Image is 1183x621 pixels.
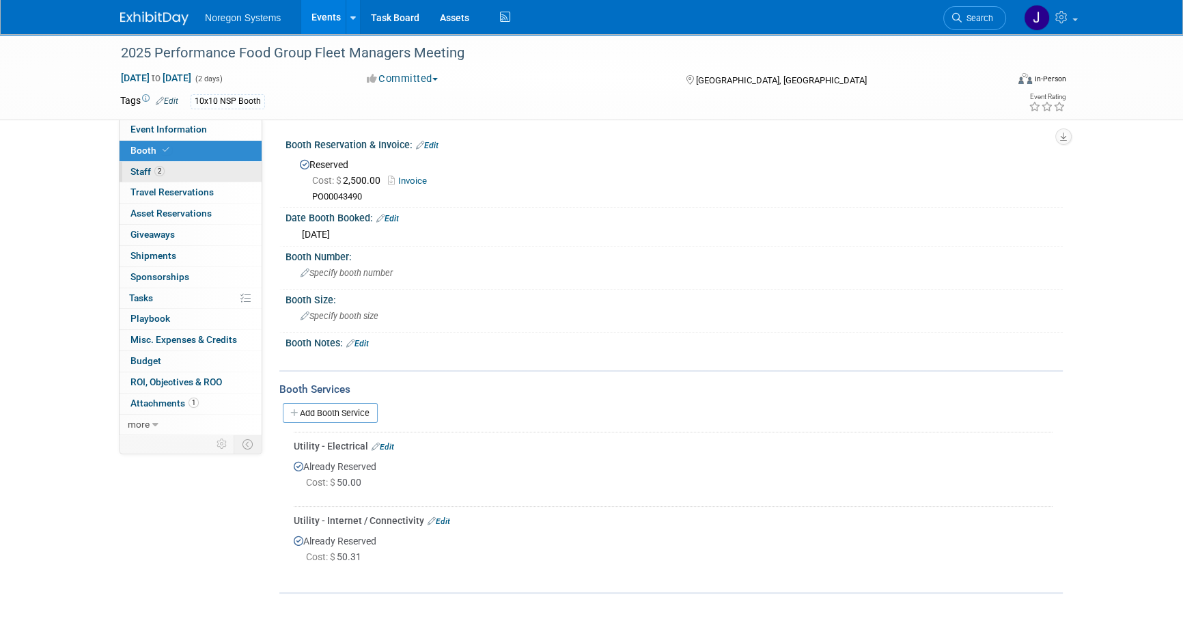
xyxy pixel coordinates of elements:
[130,271,189,282] span: Sponsorships
[130,313,170,324] span: Playbook
[286,247,1063,264] div: Booth Number:
[120,309,262,329] a: Playbook
[312,175,343,186] span: Cost: $
[130,398,199,409] span: Attachments
[154,166,165,176] span: 2
[1029,94,1066,100] div: Event Rating
[130,208,212,219] span: Asset Reservations
[150,72,163,83] span: to
[130,250,176,261] span: Shipments
[163,146,169,154] i: Booth reservation complete
[943,6,1006,30] a: Search
[191,94,265,109] div: 10x10 NSP Booth
[189,398,199,408] span: 1
[283,403,378,423] a: Add Booth Service
[116,41,986,66] div: 2025 Performance Food Group Fleet Managers Meeting
[120,267,262,288] a: Sponsorships
[294,514,1053,527] div: Utility - Internet / Connectivity
[294,453,1053,501] div: Already Reserved
[362,72,443,86] button: Committed
[286,333,1063,350] div: Booth Notes:
[130,166,165,177] span: Staff
[130,355,161,366] span: Budget
[120,120,262,140] a: Event Information
[388,176,434,186] a: Invoice
[925,71,1066,92] div: Event Format
[312,175,386,186] span: 2,500.00
[130,145,172,156] span: Booth
[128,419,150,430] span: more
[129,292,153,303] span: Tasks
[962,13,993,23] span: Search
[130,187,214,197] span: Travel Reservations
[130,124,207,135] span: Event Information
[301,311,378,321] span: Specify booth size
[286,135,1063,152] div: Booth Reservation & Invoice:
[1034,74,1066,84] div: In-Person
[296,154,1053,203] div: Reserved
[130,376,222,387] span: ROI, Objectives & ROO
[205,12,281,23] span: Noregon Systems
[120,141,262,161] a: Booth
[286,208,1063,225] div: Date Booth Booked:
[120,372,262,393] a: ROI, Objectives & ROO
[120,225,262,245] a: Giveaways
[416,141,439,150] a: Edit
[1018,73,1032,84] img: Format-Inperson.png
[120,72,192,84] span: [DATE] [DATE]
[302,229,330,240] span: [DATE]
[294,527,1053,576] div: Already Reserved
[130,334,237,345] span: Misc. Expenses & Credits
[306,551,367,562] span: 50.31
[120,288,262,309] a: Tasks
[210,435,234,453] td: Personalize Event Tab Strip
[120,182,262,203] a: Travel Reservations
[156,96,178,106] a: Edit
[120,394,262,414] a: Attachments1
[120,204,262,224] a: Asset Reservations
[194,74,223,83] span: (2 days)
[120,351,262,372] a: Budget
[120,330,262,350] a: Misc. Expenses & Credits
[130,229,175,240] span: Giveaways
[120,162,262,182] a: Staff2
[346,339,369,348] a: Edit
[312,191,1053,203] div: PO00043490
[120,94,178,109] td: Tags
[279,382,1063,397] div: Booth Services
[120,12,189,25] img: ExhibitDay
[120,415,262,435] a: more
[301,268,393,278] span: Specify booth number
[428,516,450,526] a: Edit
[695,75,866,85] span: [GEOGRAPHIC_DATA], [GEOGRAPHIC_DATA]
[286,290,1063,307] div: Booth Size:
[372,442,394,452] a: Edit
[120,246,262,266] a: Shipments
[306,477,337,488] span: Cost: $
[376,214,399,223] a: Edit
[306,551,337,562] span: Cost: $
[234,435,262,453] td: Toggle Event Tabs
[306,477,367,488] span: 50.00
[1024,5,1050,31] img: Johana Gil
[294,439,1053,453] div: Utility - Electrical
